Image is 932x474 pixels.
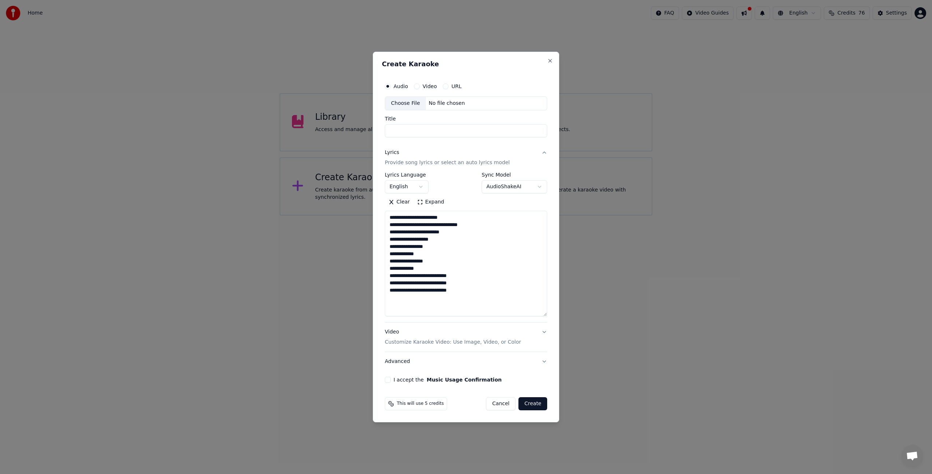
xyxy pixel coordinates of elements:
[382,61,550,67] h2: Create Karaoke
[385,328,521,346] div: Video
[385,323,547,352] button: VideoCustomize Karaoke Video: Use Image, Video, or Color
[423,84,437,89] label: Video
[397,401,444,407] span: This will use 5 credits
[426,100,468,107] div: No file chosen
[385,172,547,322] div: LyricsProvide song lyrics or select an auto lyrics model
[482,172,547,177] label: Sync Model
[394,84,408,89] label: Audio
[385,352,547,371] button: Advanced
[385,97,426,110] div: Choose File
[385,196,414,208] button: Clear
[385,339,521,346] p: Customize Karaoke Video: Use Image, Video, or Color
[385,143,547,172] button: LyricsProvide song lyrics or select an auto lyrics model
[394,377,502,382] label: I accept the
[385,149,399,156] div: Lyrics
[518,397,547,410] button: Create
[486,397,516,410] button: Cancel
[451,84,462,89] label: URL
[414,196,448,208] button: Expand
[385,172,429,177] label: Lyrics Language
[385,116,547,121] label: Title
[427,377,502,382] button: I accept the
[385,159,510,166] p: Provide song lyrics or select an auto lyrics model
